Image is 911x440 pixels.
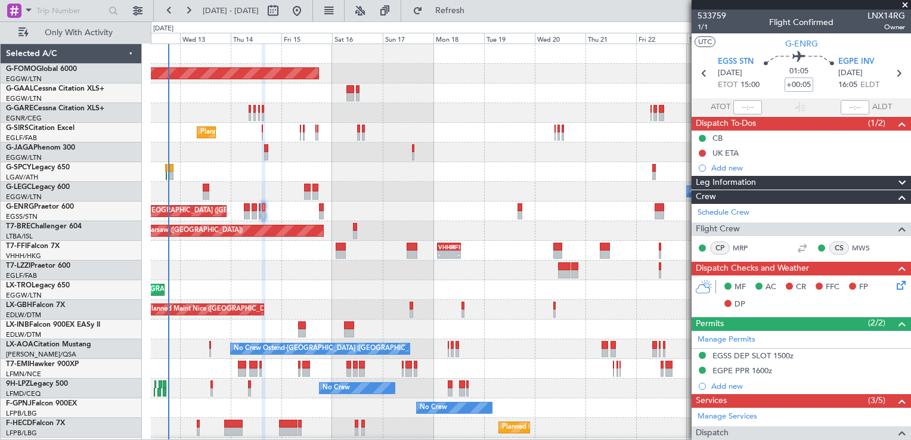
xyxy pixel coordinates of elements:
span: FP [859,281,868,293]
a: 9H-LPZLegacy 500 [6,380,68,388]
div: Flight Confirmed [769,16,833,29]
a: G-JAGAPhenom 300 [6,144,75,151]
div: No Crew [420,399,447,417]
a: EGLF/FAB [6,271,37,280]
span: 1/1 [698,22,726,32]
div: Sun 17 [383,33,433,44]
span: FFC [826,281,839,293]
a: T7-EMIHawker 900XP [6,361,79,368]
span: ETOT [718,79,738,91]
span: [DATE] [718,67,742,79]
div: - [438,251,449,258]
div: EGPE PPR 1600z [712,365,772,376]
div: VHHH [438,243,449,250]
span: Services [696,394,727,408]
a: EGGW/LTN [6,291,42,300]
span: G-JAGA [6,144,33,151]
div: Sat 23 [687,33,738,44]
a: LX-AOACitation Mustang [6,341,91,348]
div: Sat 16 [332,33,383,44]
a: LGAV/ATH [6,173,38,182]
span: ALDT [872,101,892,113]
a: G-GARECessna Citation XLS+ [6,105,104,112]
div: Planned Maint [GEOGRAPHIC_DATA] ([GEOGRAPHIC_DATA]) [200,123,388,141]
span: EGPE INV [838,56,875,68]
span: T7-FFI [6,243,27,250]
span: AC [766,281,776,293]
span: Only With Activity [31,29,126,37]
div: - [449,251,460,258]
span: LX-AOA [6,341,33,348]
span: G-SPCY [6,164,32,171]
div: EGSS DEP SLOT 1500z [712,351,794,361]
div: Wed 20 [535,33,585,44]
div: No Crew [323,379,350,397]
a: EGGW/LTN [6,193,42,202]
a: F-GPNJFalcon 900EX [6,400,77,407]
a: MRP [733,243,760,253]
a: LFPB/LBG [6,409,37,418]
div: UK ETA [712,148,739,158]
a: T7-FFIFalcon 7X [6,243,60,250]
a: Manage Permits [698,334,755,346]
span: G-ENRG [6,203,34,210]
a: EDLW/DTM [6,330,41,339]
a: EGGW/LTN [6,153,42,162]
span: Dispatch To-Dos [696,117,756,131]
span: CR [796,281,806,293]
span: ELDT [860,79,879,91]
span: G-GAAL [6,85,33,92]
div: Thu 14 [231,33,281,44]
span: 533759 [698,10,726,22]
span: (3/5) [868,394,885,407]
span: LX-TRO [6,282,32,289]
span: DP [735,299,745,311]
span: [DATE] - [DATE] [203,5,259,16]
a: LX-TROLegacy 650 [6,282,70,289]
span: (2/2) [868,317,885,329]
a: EGGW/LTN [6,75,42,83]
a: EDLW/DTM [6,311,41,320]
span: Permits [696,317,724,331]
a: VHHH/HKG [6,252,41,261]
div: LTFE [449,243,460,250]
span: LNX14RG [867,10,905,22]
span: Leg Information [696,176,756,190]
a: EGGW/LTN [6,94,42,103]
a: Schedule Crew [698,207,749,219]
span: T7-EMI [6,361,29,368]
span: Dispatch [696,426,729,440]
a: LFMD/CEQ [6,389,41,398]
a: G-ENRGPraetor 600 [6,203,74,210]
a: [PERSON_NAME]/QSA [6,350,76,359]
div: Tue 19 [484,33,535,44]
div: Add new [711,163,905,173]
a: Manage Services [698,411,757,423]
a: G-FOMOGlobal 6000 [6,66,77,73]
span: 16:05 [838,79,857,91]
div: CS [829,241,849,255]
span: MF [735,281,746,293]
a: LX-GBHFalcon 7X [6,302,65,309]
span: F-HECD [6,420,32,427]
div: Mon 18 [433,33,484,44]
div: CB [712,133,723,143]
div: Planned Maint Nice ([GEOGRAPHIC_DATA]) [147,300,280,318]
span: T7-LZZI [6,262,30,269]
span: [DATE] [838,67,863,79]
div: Wed 13 [180,33,231,44]
span: Crew [696,190,716,204]
div: Add new [711,381,905,391]
a: EGSS/STN [6,212,38,221]
span: G-LEGC [6,184,32,191]
input: Trip Number [36,2,105,20]
a: T7-BREChallenger 604 [6,223,82,230]
div: Fri 22 [636,33,687,44]
a: LX-INBFalcon 900EX EASy II [6,321,100,329]
span: LX-GBH [6,302,32,309]
a: EGNR/CEG [6,114,42,123]
a: G-SPCYLegacy 650 [6,164,70,171]
span: T7-BRE [6,223,30,230]
div: Planned Maint [GEOGRAPHIC_DATA] ([GEOGRAPHIC_DATA]) [99,202,287,220]
span: LX-INB [6,321,29,329]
